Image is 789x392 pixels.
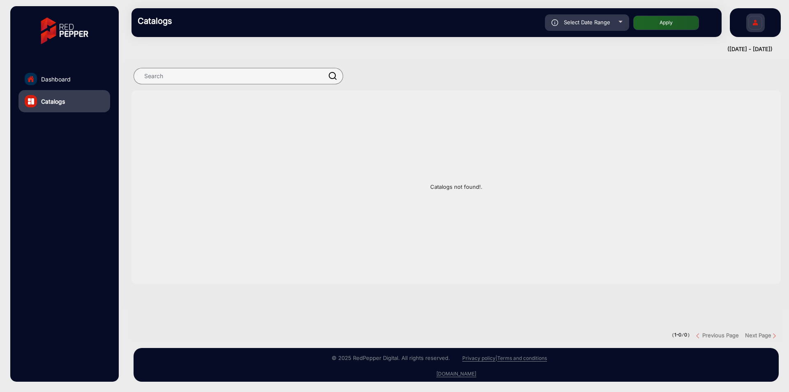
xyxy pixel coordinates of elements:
[27,75,35,83] img: home
[329,72,337,80] img: prodSearch.svg
[684,332,687,338] strong: 0
[41,97,65,106] span: Catalogs
[123,45,773,53] div: ([DATE] - [DATE])
[35,10,94,51] img: vmg-logo
[134,68,343,84] input: Search
[702,332,739,339] strong: Previous Page
[674,332,681,338] strong: 1-0
[672,332,690,339] pre: ( / )
[747,9,764,38] img: Sign%20Up.svg
[436,371,476,377] a: [DOMAIN_NAME]
[771,333,777,339] img: Next button
[332,355,450,361] small: © 2025 RedPepper Digital. All rights reserved.
[28,98,34,104] img: catalog
[551,19,558,26] img: icon
[18,90,110,112] a: Catalogs
[18,68,110,90] a: Dashboard
[496,355,497,361] a: |
[462,355,496,362] a: Privacy policy
[564,19,610,26] span: Select Date Range
[497,355,547,362] a: Terms and conditions
[41,75,71,84] span: Dashboard
[138,16,253,26] h3: Catalogs
[745,332,771,339] strong: Next Page
[633,16,699,30] button: Apply
[131,183,781,191] span: Catalogs not found!.
[696,333,702,339] img: previous button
